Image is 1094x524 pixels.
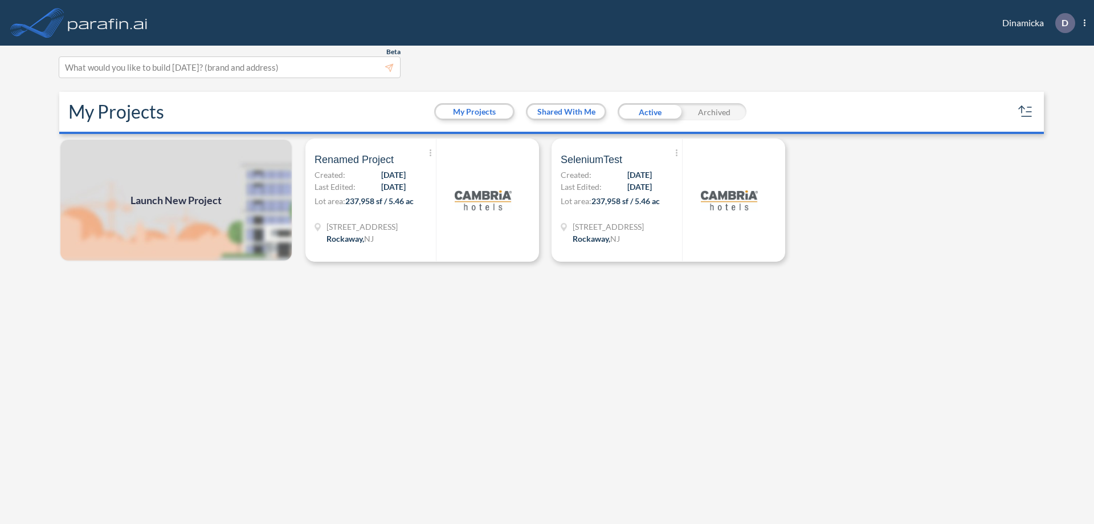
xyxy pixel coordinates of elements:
span: Lot area: [315,196,345,206]
div: Archived [682,103,746,120]
span: Last Edited: [315,181,356,193]
button: Shared With Me [528,105,605,119]
span: Beta [386,47,401,56]
span: Created: [315,169,345,181]
span: Rockaway , [573,234,610,243]
div: Active [618,103,682,120]
span: Created: [561,169,591,181]
span: NJ [364,234,374,243]
span: 321 Mt Hope Ave [326,221,398,233]
button: My Projects [436,105,513,119]
span: 237,958 sf / 5.46 ac [591,196,660,206]
h2: My Projects [68,101,164,123]
span: [DATE] [627,169,652,181]
span: [DATE] [381,169,406,181]
span: [DATE] [627,181,652,193]
p: D [1062,18,1068,28]
div: Rockaway, NJ [573,233,620,245]
span: Lot area: [561,196,591,206]
button: sort [1017,103,1035,121]
span: Renamed Project [315,153,394,166]
img: add [59,139,293,262]
span: 321 Mt Hope Ave [573,221,644,233]
div: Rockaway, NJ [326,233,374,245]
img: logo [455,172,512,229]
a: Launch New Project [59,139,293,262]
img: logo [66,11,150,34]
span: [DATE] [381,181,406,193]
span: SeleniumTest [561,153,622,166]
span: Launch New Project [130,193,222,208]
img: logo [701,172,758,229]
div: Dinamicka [985,13,1085,33]
span: Last Edited: [561,181,602,193]
span: Rockaway , [326,234,364,243]
span: 237,958 sf / 5.46 ac [345,196,414,206]
span: NJ [610,234,620,243]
